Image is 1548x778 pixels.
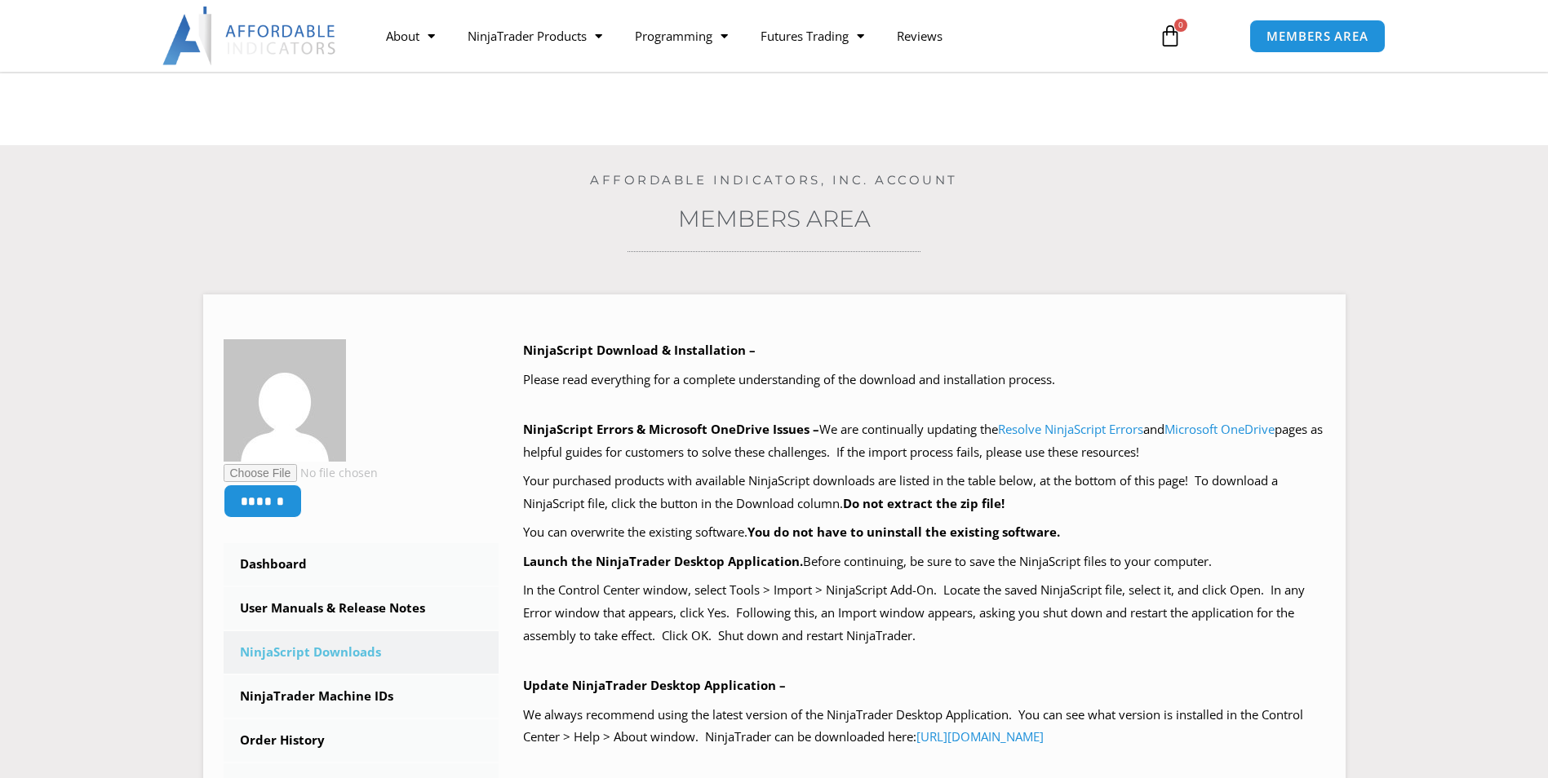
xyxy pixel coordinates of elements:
[224,719,499,762] a: Order History
[590,172,958,188] a: Affordable Indicators, Inc. Account
[523,369,1325,391] p: Please read everything for a complete understanding of the download and installation process.
[224,675,499,718] a: NinjaTrader Machine IDs
[678,205,871,232] a: Members Area
[1164,421,1275,437] a: Microsoft OneDrive
[224,631,499,674] a: NinjaScript Downloads
[523,677,786,693] b: Update NinjaTrader Desktop Application –
[523,470,1325,515] p: Your purchased products with available NinjaScript downloads are listed in the table below, at th...
[523,521,1325,544] p: You can overwrite the existing software.
[523,342,756,358] b: NinjaScript Download & Installation –
[523,418,1325,464] p: We are continually updating the and pages as helpful guides for customers to solve these challeng...
[916,728,1044,745] a: [URL][DOMAIN_NAME]
[370,17,451,55] a: About
[370,17,1140,55] nav: Menu
[843,495,1005,511] b: Do not extract the zip file!
[451,17,619,55] a: NinjaTrader Products
[523,553,803,569] b: Launch the NinjaTrader Desktop Application.
[619,17,744,55] a: Programming
[523,704,1325,749] p: We always recommend using the latest version of the NinjaTrader Desktop Application. You can see ...
[1266,30,1368,42] span: MEMBERS AREA
[162,7,338,65] img: LogoAI | Affordable Indicators – NinjaTrader
[1174,19,1187,32] span: 0
[998,421,1143,437] a: Resolve NinjaScript Errors
[523,421,819,437] b: NinjaScript Errors & Microsoft OneDrive Issues –
[224,339,346,462] img: b4e2eee06595d376c063920cea92b1382eadbd5c45047495a92f47f2f99b0a40
[224,543,499,586] a: Dashboard
[747,524,1060,540] b: You do not have to uninstall the existing software.
[1249,20,1386,53] a: MEMBERS AREA
[1134,12,1206,60] a: 0
[224,587,499,630] a: User Manuals & Release Notes
[880,17,959,55] a: Reviews
[744,17,880,55] a: Futures Trading
[523,579,1325,648] p: In the Control Center window, select Tools > Import > NinjaScript Add-On. Locate the saved NinjaS...
[523,550,1325,573] p: Before continuing, be sure to save the NinjaScript files to your computer.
